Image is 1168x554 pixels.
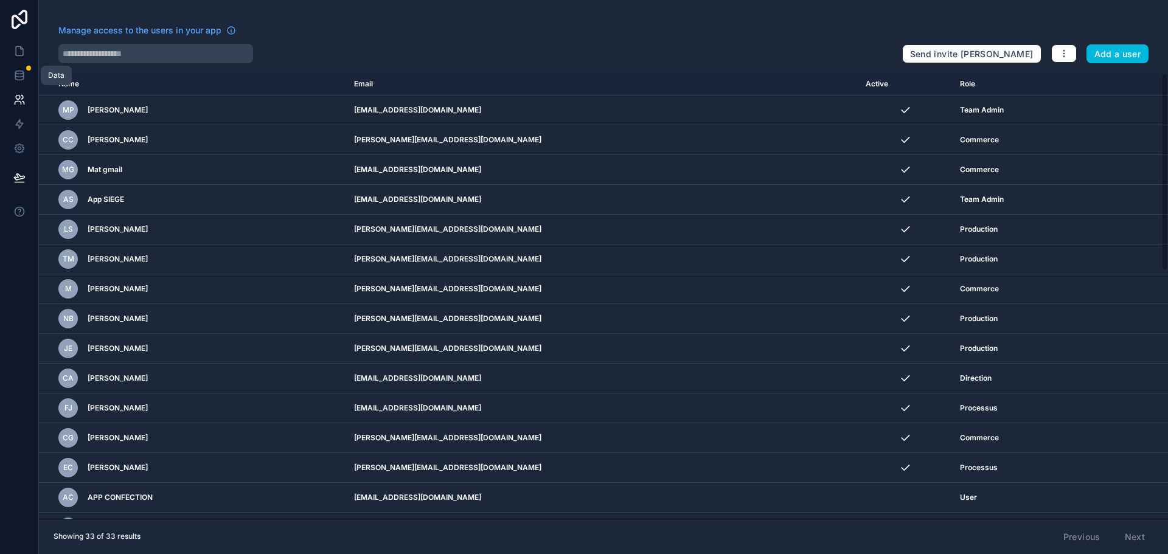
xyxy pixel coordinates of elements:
[902,44,1041,64] button: Send invite [PERSON_NAME]
[960,105,1004,115] span: Team Admin
[88,373,148,383] span: [PERSON_NAME]
[63,463,73,473] span: EC
[960,195,1004,204] span: Team Admin
[347,453,858,483] td: [PERSON_NAME][EMAIL_ADDRESS][DOMAIN_NAME]
[54,531,141,541] span: Showing 33 of 33 results
[88,463,148,473] span: [PERSON_NAME]
[65,284,72,294] span: M
[960,224,998,234] span: Production
[347,244,858,274] td: [PERSON_NAME][EMAIL_ADDRESS][DOMAIN_NAME]
[63,493,74,502] span: AC
[63,105,74,115] span: MP
[960,403,998,413] span: Processus
[88,493,153,502] span: APP CONFECTION
[347,364,858,393] td: [EMAIL_ADDRESS][DOMAIN_NAME]
[63,195,74,204] span: AS
[88,224,148,234] span: [PERSON_NAME]
[58,24,236,36] a: Manage access to the users in your app
[88,105,148,115] span: [PERSON_NAME]
[88,165,122,175] span: Mat gmail
[88,254,148,264] span: [PERSON_NAME]
[960,433,999,443] span: Commerce
[39,73,347,95] th: Name
[347,125,858,155] td: [PERSON_NAME][EMAIL_ADDRESS][DOMAIN_NAME]
[64,344,72,353] span: JE
[347,274,858,304] td: [PERSON_NAME][EMAIL_ADDRESS][DOMAIN_NAME]
[88,135,148,145] span: [PERSON_NAME]
[63,373,74,383] span: CA
[88,314,148,324] span: [PERSON_NAME]
[88,403,148,413] span: [PERSON_NAME]
[347,334,858,364] td: [PERSON_NAME][EMAIL_ADDRESS][DOMAIN_NAME]
[347,73,858,95] th: Email
[960,254,998,264] span: Production
[347,215,858,244] td: [PERSON_NAME][EMAIL_ADDRESS][DOMAIN_NAME]
[347,423,858,453] td: [PERSON_NAME][EMAIL_ADDRESS][DOMAIN_NAME]
[960,493,977,502] span: User
[88,344,148,353] span: [PERSON_NAME]
[48,71,64,80] div: Data
[88,195,124,204] span: App SIEGE
[960,344,998,353] span: Production
[347,185,858,215] td: [EMAIL_ADDRESS][DOMAIN_NAME]
[88,433,148,443] span: [PERSON_NAME]
[347,393,858,423] td: [EMAIL_ADDRESS][DOMAIN_NAME]
[88,284,148,294] span: [PERSON_NAME]
[347,155,858,185] td: [EMAIL_ADDRESS][DOMAIN_NAME]
[64,403,72,413] span: FJ
[63,254,74,264] span: TM
[63,433,74,443] span: CG
[62,165,74,175] span: Mg
[64,224,73,234] span: LS
[960,284,999,294] span: Commerce
[58,24,221,36] span: Manage access to the users in your app
[1086,44,1149,64] button: Add a user
[953,73,1100,95] th: Role
[347,95,858,125] td: [EMAIL_ADDRESS][DOMAIN_NAME]
[39,73,1168,519] div: scrollable content
[858,73,952,95] th: Active
[63,135,74,145] span: CC
[960,373,992,383] span: Direction
[960,135,999,145] span: Commerce
[960,314,998,324] span: Production
[63,314,74,324] span: NB
[347,513,858,542] td: [EMAIL_ADDRESS][DOMAIN_NAME]
[347,304,858,334] td: [PERSON_NAME][EMAIL_ADDRESS][DOMAIN_NAME]
[347,483,858,513] td: [EMAIL_ADDRESS][DOMAIN_NAME]
[960,165,999,175] span: Commerce
[960,463,998,473] span: Processus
